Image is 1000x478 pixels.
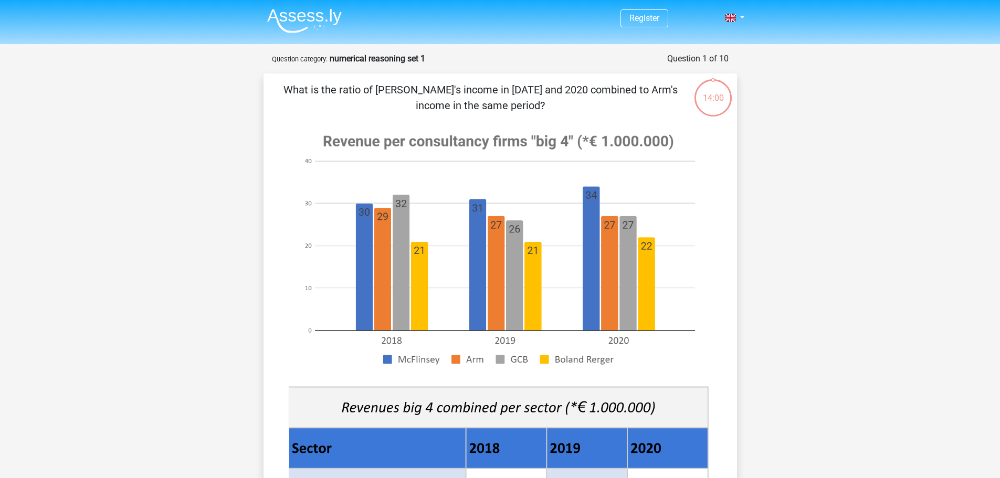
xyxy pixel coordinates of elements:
a: Register [629,13,659,23]
small: Question category: [272,55,328,63]
div: 14:00 [693,78,733,104]
img: Assessly [267,8,342,33]
strong: numerical reasoning set 1 [330,54,425,63]
p: What is the ratio of [PERSON_NAME]'s income in [DATE] and 2020 combined to Arm's income in the sa... [280,82,681,113]
div: Question 1 of 10 [667,52,729,65]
